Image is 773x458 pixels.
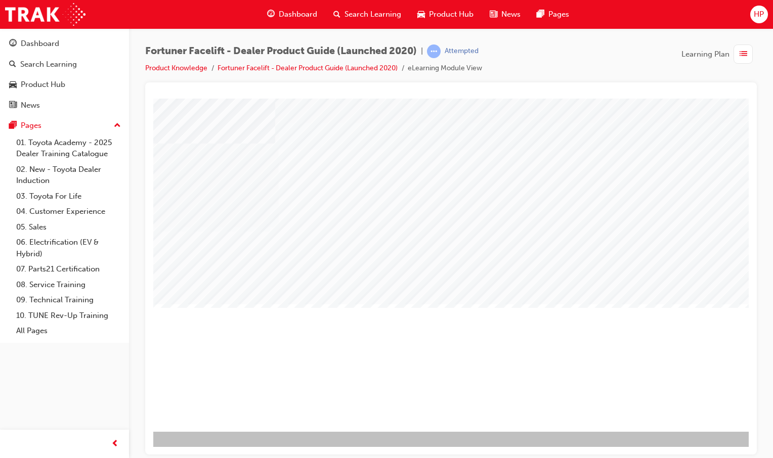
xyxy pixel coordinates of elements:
a: car-iconProduct Hub [409,4,482,25]
a: 07. Parts21 Certification [12,261,125,277]
button: Learning Plan [681,44,757,64]
button: DashboardSearch LearningProduct HubNews [4,32,125,116]
span: | [421,45,423,57]
a: pages-iconPages [529,4,577,25]
span: news-icon [9,101,17,110]
a: All Pages [12,323,125,339]
span: car-icon [417,8,425,21]
span: HP [754,9,764,20]
span: news-icon [490,8,497,21]
span: guage-icon [267,8,275,21]
span: Product Hub [429,9,474,20]
a: Dashboard [4,34,125,53]
span: Learning Plan [681,49,729,60]
span: News [501,9,521,20]
span: Pages [548,9,569,20]
a: 04. Customer Experience [12,204,125,219]
button: HP [750,6,768,23]
a: 09. Technical Training [12,292,125,308]
div: Product Hub [21,79,65,90]
button: Pages [4,116,125,135]
a: Fortuner Facelift - Dealer Product Guide (Launched 2020) [218,64,398,72]
a: 03. Toyota For Life [12,189,125,204]
a: guage-iconDashboard [259,4,325,25]
span: Search Learning [345,9,401,20]
a: Product Hub [4,75,125,94]
div: Attempted [445,47,479,56]
div: News [21,100,40,111]
div: Pages [21,120,41,131]
span: Fortuner Facelift - Dealer Product Guide (Launched 2020) [145,45,417,57]
a: 06. Electrification (EV & Hybrid) [12,235,125,261]
span: search-icon [9,60,16,69]
span: prev-icon [111,438,119,450]
span: up-icon [114,119,121,132]
span: pages-icon [537,8,544,21]
a: Product Knowledge [145,64,207,72]
li: eLearning Module View [408,63,482,74]
span: pages-icon [9,121,17,130]
a: Search Learning [4,55,125,74]
span: search-icon [333,8,340,21]
span: list-icon [740,48,747,61]
div: Search Learning [20,59,77,70]
a: 05. Sales [12,219,125,235]
span: learningRecordVerb_ATTEMPT-icon [427,44,441,58]
div: Dashboard [21,38,59,50]
span: Dashboard [279,9,317,20]
a: 01. Toyota Academy - 2025 Dealer Training Catalogue [12,135,125,162]
a: 10. TUNE Rev-Up Training [12,308,125,324]
a: search-iconSearch Learning [325,4,409,25]
a: 02. New - Toyota Dealer Induction [12,162,125,189]
span: guage-icon [9,39,17,49]
a: 08. Service Training [12,277,125,293]
a: news-iconNews [482,4,529,25]
span: car-icon [9,80,17,89]
a: News [4,96,125,115]
img: Trak [5,3,85,26]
